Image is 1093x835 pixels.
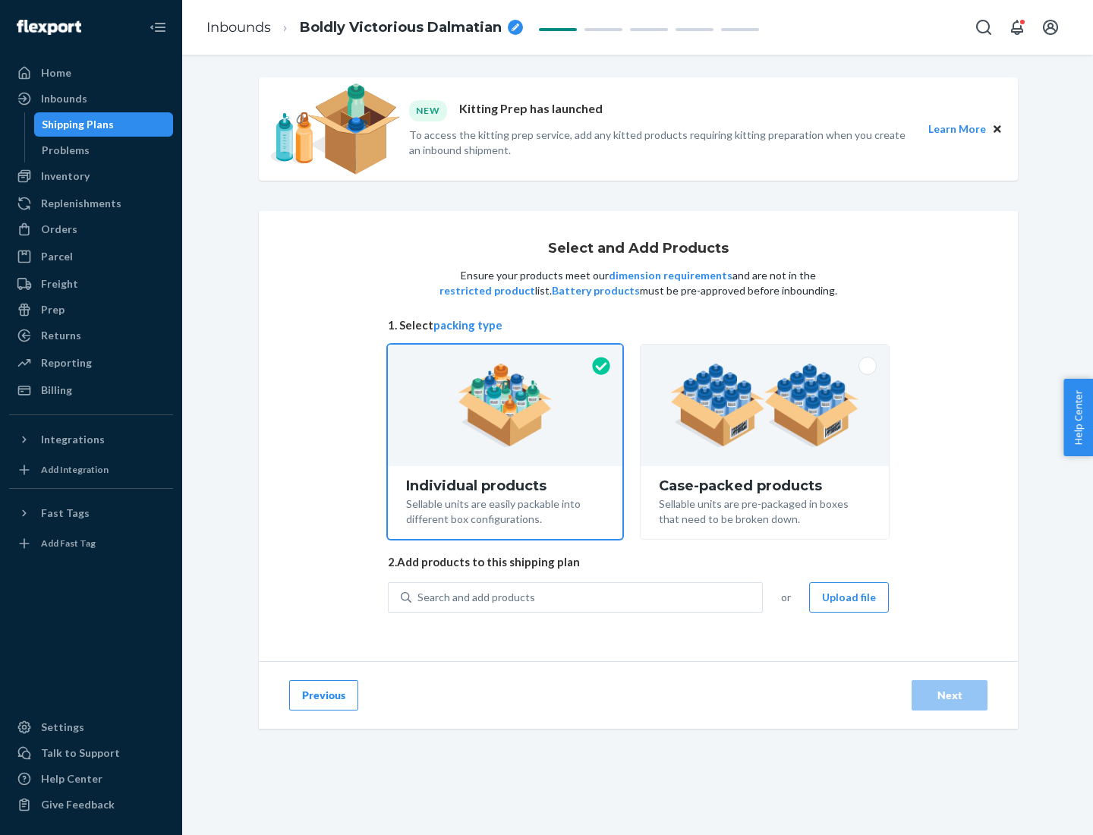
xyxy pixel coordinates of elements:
button: Battery products [552,283,640,298]
span: 1. Select [388,317,889,333]
img: individual-pack.facf35554cb0f1810c75b2bd6df2d64e.png [458,364,553,447]
div: Next [924,688,975,703]
button: Open Search Box [969,12,999,43]
div: Problems [42,143,90,158]
div: Case-packed products [659,478,871,493]
a: Orders [9,217,173,241]
div: Sellable units are pre-packaged in boxes that need to be broken down. [659,493,871,527]
button: Upload file [809,582,889,613]
div: Orders [41,222,77,237]
img: Flexport logo [17,20,81,35]
span: 2. Add products to this shipping plan [388,554,889,570]
button: Learn More [928,121,986,137]
div: Search and add products [417,590,535,605]
a: Returns [9,323,173,348]
div: Individual products [406,478,604,493]
div: Returns [41,328,81,343]
a: Settings [9,715,173,739]
a: Freight [9,272,173,296]
div: NEW [409,100,447,121]
div: Settings [41,720,84,735]
button: packing type [433,317,502,333]
div: Prep [41,302,65,317]
a: Inbounds [9,87,173,111]
div: Freight [41,276,78,291]
button: Help Center [1063,379,1093,456]
a: Add Fast Tag [9,531,173,556]
button: Open notifications [1002,12,1032,43]
button: Fast Tags [9,501,173,525]
div: Add Fast Tag [41,537,96,550]
div: Parcel [41,249,73,264]
a: Parcel [9,244,173,269]
div: Give Feedback [41,797,115,812]
div: Inbounds [41,91,87,106]
div: Reporting [41,355,92,370]
a: Replenishments [9,191,173,216]
div: Replenishments [41,196,121,211]
button: Close [989,121,1006,137]
div: Help Center [41,771,102,786]
img: case-pack.59cecea509d18c883b923b81aeac6d0b.png [670,364,859,447]
div: Billing [41,383,72,398]
button: Next [912,680,987,711]
a: Shipping Plans [34,112,174,137]
button: Open account menu [1035,12,1066,43]
button: Give Feedback [9,792,173,817]
div: Sellable units are easily packable into different box configurations. [406,493,604,527]
span: or [781,590,791,605]
a: Reporting [9,351,173,375]
p: Kitting Prep has launched [459,100,603,121]
button: Close Navigation [143,12,173,43]
a: Inbounds [206,19,271,36]
div: Integrations [41,432,105,447]
span: Boldly Victorious Dalmatian [300,18,502,38]
p: Ensure your products meet our and are not in the list. must be pre-approved before inbounding. [438,268,839,298]
a: Talk to Support [9,741,173,765]
button: restricted product [439,283,535,298]
div: Talk to Support [41,745,120,761]
a: Problems [34,138,174,162]
div: Shipping Plans [42,117,114,132]
p: To access the kitting prep service, add any kitted products requiring kitting preparation when yo... [409,128,915,158]
button: Integrations [9,427,173,452]
div: Home [41,65,71,80]
a: Billing [9,378,173,402]
button: dimension requirements [609,268,732,283]
a: Help Center [9,767,173,791]
a: Inventory [9,164,173,188]
ol: breadcrumbs [194,5,535,50]
h1: Select and Add Products [548,241,729,257]
div: Add Integration [41,463,109,476]
a: Prep [9,298,173,322]
a: Home [9,61,173,85]
div: Inventory [41,169,90,184]
a: Add Integration [9,458,173,482]
div: Fast Tags [41,506,90,521]
button: Previous [289,680,358,711]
